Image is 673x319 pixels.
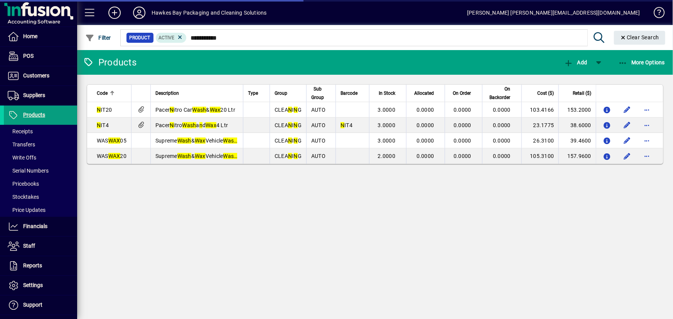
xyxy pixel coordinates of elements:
em: N [288,138,292,144]
span: Filter [85,35,111,41]
button: Filter [83,31,113,45]
a: Serial Numbers [4,164,77,177]
span: Cost ($) [537,89,554,97]
span: Description [155,89,179,97]
a: Support [4,295,77,315]
span: 0.0000 [493,107,511,113]
span: Pacer itro a d 4 Ltr [155,122,228,128]
div: Type [248,89,265,97]
em: N [294,122,298,128]
span: 3.0000 [378,107,396,113]
button: More Options [616,55,667,69]
td: 153.2000 [558,102,596,118]
span: WAS 05 [97,138,127,144]
span: Customers [23,72,49,79]
span: Pacer itro Car & 20 Ltr [155,107,235,113]
span: Receipts [8,128,33,134]
div: Group [275,89,302,97]
div: Code [97,89,127,97]
span: AUTO [311,138,326,144]
span: 3.0000 [378,122,396,128]
em: Wash [177,153,191,159]
span: On Order [453,89,471,97]
em: N [341,122,344,128]
span: 0.0000 [417,153,434,159]
div: Barcode [341,89,364,97]
em: N [294,107,298,113]
span: AUTO [311,153,326,159]
span: Group [275,89,287,97]
td: 39.4600 [558,133,596,148]
button: More options [641,119,653,131]
span: 0.0000 [454,122,471,128]
span: IT4 [341,122,353,128]
td: 23.1775 [521,118,559,133]
td: 105.3100 [521,148,559,164]
td: 103.4166 [521,102,559,118]
span: 0.0000 [417,138,434,144]
span: CLEA I G [275,107,302,113]
span: Financials [23,223,47,229]
span: 0.0000 [454,153,471,159]
span: 0.0000 [493,122,511,128]
span: CLEA I G [275,138,302,144]
span: Allocated [414,89,434,97]
span: Suppliers [23,92,45,98]
a: Write Offs [4,151,77,164]
span: 0.0000 [454,138,471,144]
em: WAX [108,153,120,159]
span: Settings [23,282,43,288]
span: POS [23,53,34,59]
em: N [288,122,292,128]
em: Wax [195,138,206,144]
a: Pricebooks [4,177,77,190]
a: Home [4,27,77,46]
span: Home [23,33,37,39]
a: Customers [4,66,77,86]
span: IT20 [97,107,112,113]
span: 0.0000 [493,138,511,144]
span: Active [159,35,175,40]
span: Write Offs [8,154,36,161]
span: Supreme & Vehicle 5L [155,138,243,144]
span: Pricebooks [8,181,39,187]
span: AUTO [311,107,326,113]
button: More options [641,150,653,162]
span: Reports [23,262,42,269]
a: Staff [4,237,77,256]
button: More options [641,104,653,116]
span: Price Updates [8,207,46,213]
span: In Stock [379,89,395,97]
div: On Order [450,89,478,97]
a: Transfers [4,138,77,151]
div: Products [83,56,137,69]
button: Add [102,6,127,20]
button: Edit [621,134,633,147]
span: Serial Numbers [8,168,49,174]
span: 0.0000 [417,107,434,113]
a: Financials [4,217,77,236]
td: 157.9600 [558,148,596,164]
span: Staff [23,243,35,249]
span: CLEA I G [275,153,302,159]
span: Supreme & Vehicle 20L [155,153,246,159]
span: Clear Search [620,34,660,40]
span: More Options [618,59,665,65]
a: Suppliers [4,86,77,105]
em: N [170,122,174,128]
em: N [288,107,292,113]
div: Hawkes Bay Packaging and Cleaning Solutions [152,7,267,19]
em: WAX [108,138,120,144]
div: [PERSON_NAME] [PERSON_NAME][EMAIL_ADDRESS][DOMAIN_NAME] [467,7,640,19]
span: 0.0000 [454,107,471,113]
span: 3.0000 [378,138,396,144]
span: Retail ($) [573,89,591,97]
em: N [294,138,298,144]
em: Wash [177,138,191,144]
button: Edit [621,119,633,131]
em: Wash [223,138,237,144]
em: Wash [182,122,196,128]
span: Sub Group [311,85,324,102]
span: Code [97,89,108,97]
span: Product [130,34,150,42]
